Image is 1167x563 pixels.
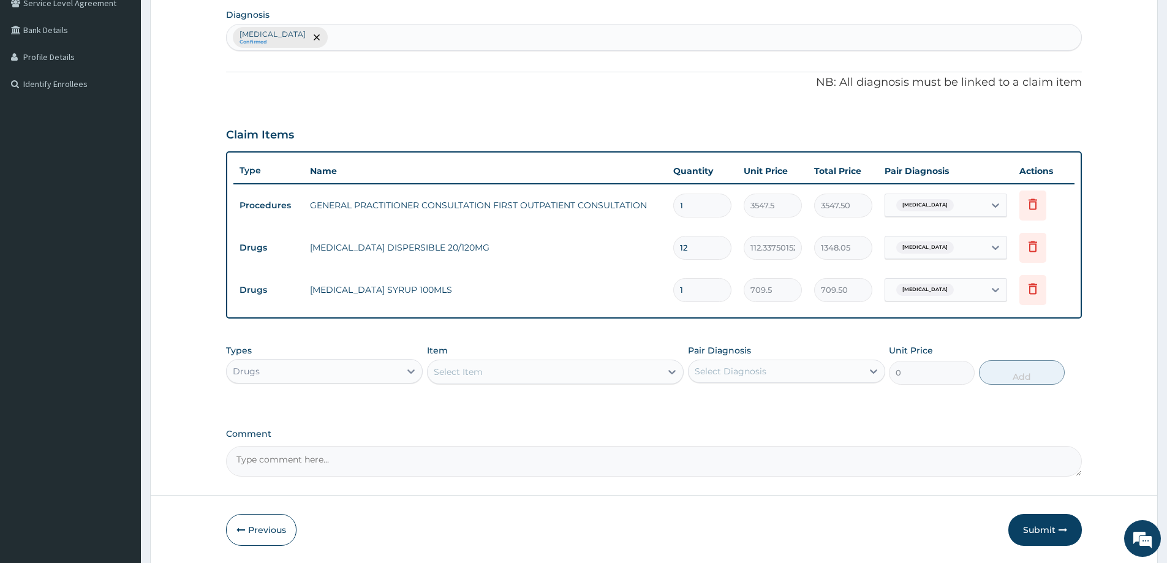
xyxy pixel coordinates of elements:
th: Total Price [808,159,878,183]
label: Pair Diagnosis [688,344,751,357]
th: Actions [1013,159,1074,183]
div: Select Diagnosis [695,365,766,377]
span: [MEDICAL_DATA] [896,199,954,211]
span: remove selection option [311,32,322,43]
div: Select Item [434,366,483,378]
img: d_794563401_company_1708531726252_794563401 [23,61,50,92]
td: [MEDICAL_DATA] DISPERSIBLE 20/120MG [304,235,667,260]
button: Previous [226,514,296,546]
div: Chat with us now [64,69,206,85]
button: Add [979,360,1065,385]
button: Submit [1008,514,1082,546]
td: GENERAL PRACTITIONER CONSULTATION FIRST OUTPATIENT CONSULTATION [304,193,667,217]
td: Procedures [233,194,304,217]
th: Unit Price [738,159,808,183]
td: Drugs [233,236,304,259]
label: Types [226,346,252,356]
th: Quantity [667,159,738,183]
p: [MEDICAL_DATA] [240,29,306,39]
label: Diagnosis [226,9,270,21]
textarea: Type your message and hit 'Enter' [6,334,233,377]
small: Confirmed [240,39,306,45]
th: Name [304,159,667,183]
th: Pair Diagnosis [878,159,1013,183]
span: [MEDICAL_DATA] [896,241,954,254]
td: [MEDICAL_DATA] SYRUP 100MLS [304,278,667,302]
div: Minimize live chat window [201,6,230,36]
h3: Claim Items [226,129,294,142]
label: Item [427,344,448,357]
label: Comment [226,429,1082,439]
th: Type [233,159,304,182]
span: [MEDICAL_DATA] [896,284,954,296]
div: Drugs [233,365,260,377]
td: Drugs [233,279,304,301]
p: NB: All diagnosis must be linked to a claim item [226,75,1082,91]
span: We're online! [71,154,169,278]
label: Unit Price [889,344,933,357]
